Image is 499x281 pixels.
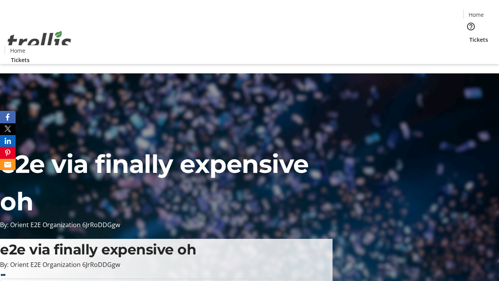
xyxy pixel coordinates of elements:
[5,22,74,61] img: Orient E2E Organization 6JrRoDDGgw's Logo
[11,56,30,64] span: Tickets
[10,46,25,55] span: Home
[463,19,479,34] button: Help
[5,56,36,64] a: Tickets
[463,44,479,59] button: Cart
[5,46,30,55] a: Home
[469,11,484,19] span: Home
[463,36,494,44] a: Tickets
[464,11,488,19] a: Home
[469,36,488,44] span: Tickets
